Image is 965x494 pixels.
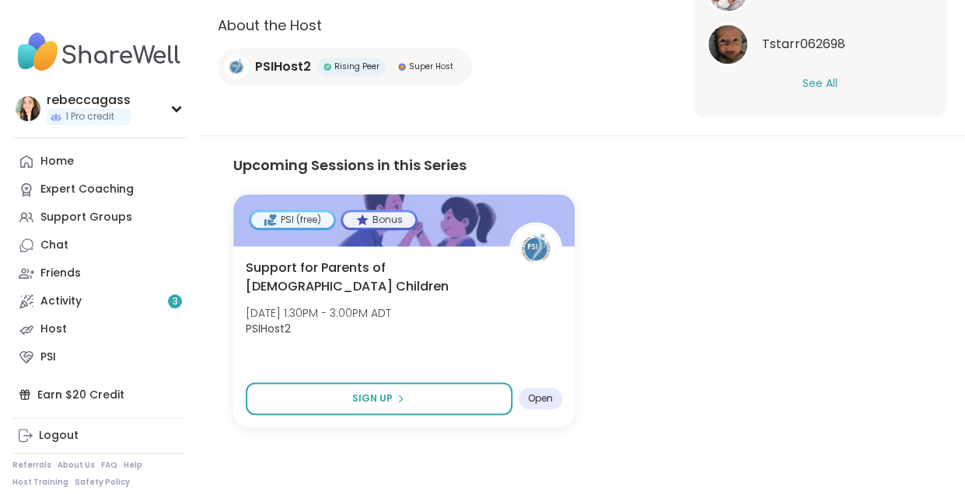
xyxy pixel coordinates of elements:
[246,259,492,296] span: Support for Parents of [DEMOGRAPHIC_DATA] Children
[47,92,131,109] div: rebeccagass
[246,382,512,415] button: Sign Up
[398,63,406,71] img: Super Host
[352,391,393,405] span: Sign Up
[706,23,934,66] a: Tstarr062698Tstarr062698
[124,460,142,471] a: Help
[173,295,178,308] span: 3
[12,231,186,259] a: Chat
[40,182,134,197] div: Expert Coaching
[40,154,74,169] div: Home
[233,155,931,176] h3: Upcoming Sessions in this Series
[802,75,837,92] button: See All
[40,266,81,281] div: Friends
[40,350,56,365] div: PSI
[12,25,186,79] img: ShareWell Nav Logo
[512,224,560,273] img: PSIHost2
[224,54,249,79] img: PSIHost2
[58,460,95,471] a: About Us
[246,321,291,336] b: PSIHost2
[39,428,79,444] div: Logout
[40,210,132,225] div: Support Groups
[255,57,311,76] span: PSIHost2
[12,176,186,204] a: Expert Coaching
[218,15,675,36] h2: About the Host
[12,477,68,488] a: Host Training
[409,61,453,72] span: Super Host
[16,96,40,121] img: rebeccagass
[343,212,415,228] div: Bonus
[12,343,186,371] a: PSI
[323,63,331,71] img: Rising Peer
[12,204,186,231] a: Support Groups
[40,238,68,253] div: Chat
[762,35,845,54] span: Tstarr062698
[40,294,82,309] div: Activity
[528,392,553,405] span: Open
[40,322,67,337] div: Host
[12,259,186,287] a: Friends
[708,25,747,64] img: Tstarr062698
[65,110,114,124] span: 1 Pro credit
[12,460,51,471] a: Referrals
[12,287,186,315] a: Activity3
[246,305,391,321] span: [DATE] 1:30PM - 3:00PM ADT
[12,148,186,176] a: Home
[334,61,379,72] span: Rising Peer
[12,381,186,409] div: Earn $20 Credit
[12,422,186,450] a: Logout
[251,212,334,228] div: PSI (free)
[75,477,130,488] a: Safety Policy
[101,460,117,471] a: FAQ
[218,48,472,85] a: PSIHost2PSIHost2Rising PeerRising PeerSuper HostSuper Host
[12,315,186,343] a: Host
